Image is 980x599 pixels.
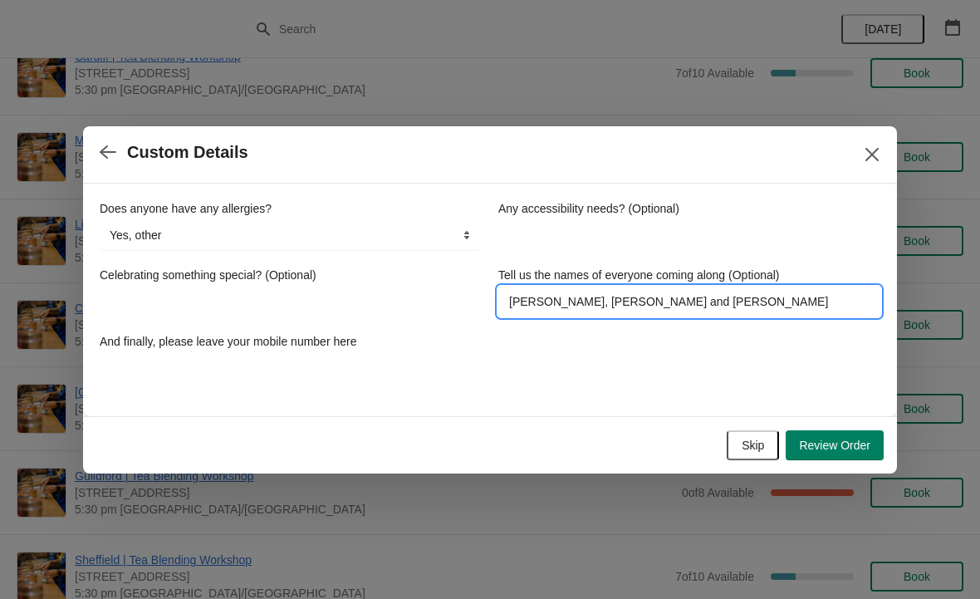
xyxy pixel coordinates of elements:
[742,439,764,452] span: Skip
[127,143,248,162] h2: Custom Details
[498,267,780,283] label: Tell us the names of everyone coming along (Optional)
[100,267,316,283] label: Celebrating something special? (Optional)
[100,333,356,350] label: And finally, please leave your mobile number here
[786,430,884,460] button: Review Order
[799,439,870,452] span: Review Order
[100,200,272,217] label: Does anyone have any allergies?
[857,140,887,169] button: Close
[498,200,679,217] label: Any accessibility needs? (Optional)
[727,430,779,460] button: Skip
